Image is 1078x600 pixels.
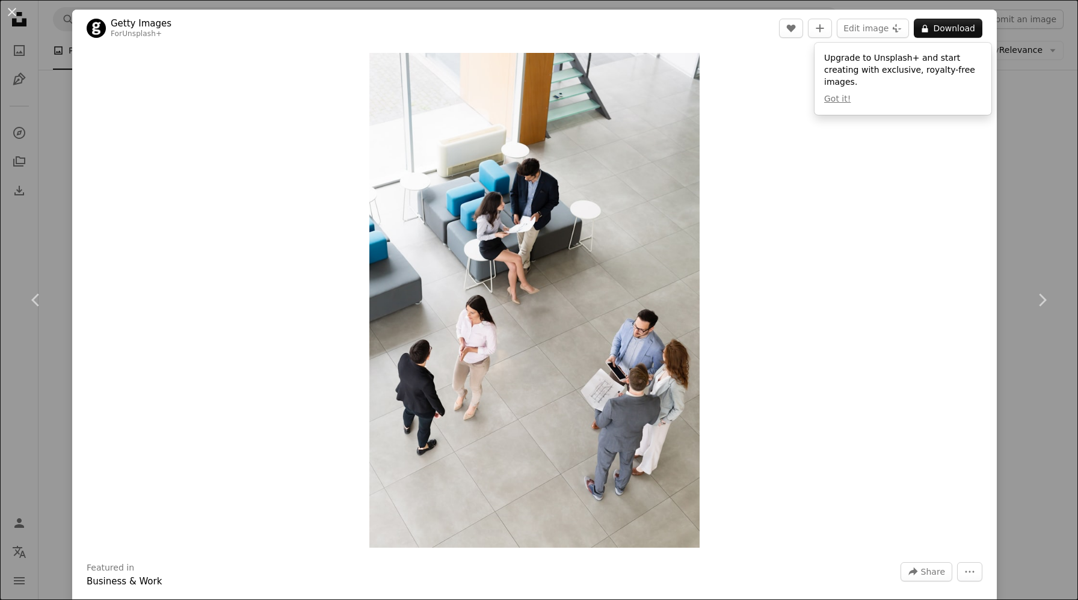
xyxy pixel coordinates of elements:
[837,19,909,38] button: Edit image
[369,53,700,548] img: Group of architects and business people working together and brainstorming
[957,562,982,581] button: More Actions
[1006,242,1078,358] a: Next
[824,93,851,105] button: Got it!
[779,19,803,38] button: Like
[815,43,991,115] div: Upgrade to Unsplash+ and start creating with exclusive, royalty-free images.
[808,19,832,38] button: Add to Collection
[111,29,171,39] div: For
[921,563,945,581] span: Share
[87,576,162,587] a: Business & Work
[914,19,982,38] button: Download
[87,562,134,574] h3: Featured in
[122,29,162,38] a: Unsplash+
[369,53,700,548] button: Zoom in on this image
[111,17,171,29] a: Getty Images
[87,19,106,38] img: Go to Getty Images's profile
[901,562,952,581] button: Share this image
